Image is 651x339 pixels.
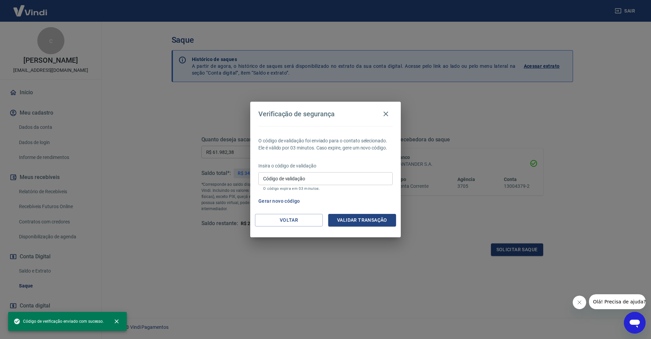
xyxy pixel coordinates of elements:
button: Voltar [255,214,323,226]
iframe: Mensagem da empresa [589,294,646,309]
span: Código de verificação enviado com sucesso. [14,318,104,325]
iframe: Fechar mensagem [573,296,586,309]
button: Gerar novo código [256,195,303,207]
span: Olá! Precisa de ajuda? [4,5,57,10]
button: close [109,314,124,329]
iframe: Botão para abrir a janela de mensagens [624,312,646,334]
button: Validar transação [328,214,396,226]
p: Insira o código de validação [258,162,393,169]
p: O código expira em 03 minutos. [263,186,388,191]
h4: Verificação de segurança [258,110,335,118]
p: O código de validação foi enviado para o contato selecionado. Ele é válido por 03 minutos. Caso e... [258,137,393,152]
